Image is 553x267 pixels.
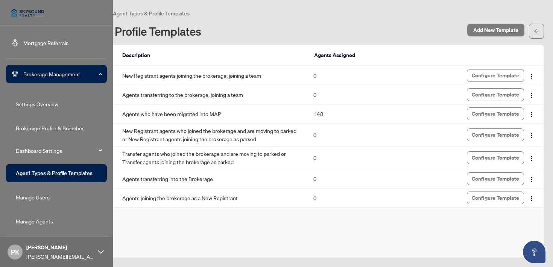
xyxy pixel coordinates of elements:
[16,125,85,131] a: Brokerage Profile & Branches
[307,146,403,169] td: 0
[467,172,524,185] button: Configure Template
[467,192,524,204] button: Configure Template
[307,104,403,124] td: 148
[472,108,519,120] span: Configure Template
[526,152,538,164] button: Logo
[39,25,201,37] h1: Agent Types & Profile Templates
[116,85,308,104] td: Agents transferring to the brokerage, joining a team
[16,194,50,201] a: Manage Users
[467,88,524,101] button: Configure Template
[307,66,403,85] td: 0
[526,108,538,120] button: Logo
[529,92,535,98] img: Logo
[23,70,102,78] span: Brokerage Management
[472,129,519,141] span: Configure Template
[16,101,58,107] a: Settings Overview
[467,107,524,120] button: Configure Template
[529,73,535,79] img: Logo
[529,133,535,139] img: Logo
[116,124,308,146] td: New Registrant agents who joined the brokerage and are moving to parked or New Registrant agents ...
[16,170,93,176] a: Agent Types & Profile Templates
[116,66,308,85] td: New Registrant agents joining the brokerage, joining a team
[472,69,519,81] span: Configure Template
[472,89,519,101] span: Configure Template
[116,189,308,208] td: Agents joining the brokerage as a New Registrant
[26,243,94,252] span: [PERSON_NAME]
[472,192,519,204] span: Configure Template
[467,151,524,164] button: Configure Template
[307,85,403,104] td: 0
[529,196,535,202] img: Logo
[472,173,519,185] span: Configure Template
[307,189,403,208] td: 0
[11,247,20,257] span: PK
[529,155,535,161] img: Logo
[526,89,538,101] button: Logo
[472,152,519,164] span: Configure Template
[308,45,404,66] th: Agents Assigned
[523,241,545,263] button: Open asap
[23,39,68,46] a: Mortgage Referrals
[529,112,535,118] img: Logo
[26,252,94,261] span: [PERSON_NAME][EMAIL_ADDRESS][DOMAIN_NAME]
[529,176,535,183] img: Logo
[526,69,538,81] button: Logo
[467,24,524,36] button: Add New Template
[116,45,308,66] th: Description
[526,192,538,204] button: Logo
[534,29,539,34] span: arrow-left
[526,173,538,185] button: Logo
[467,69,524,82] button: Configure Template
[116,146,308,169] td: Transfer agents who joined the brokerage and are moving to parked or Transfer agents joining the ...
[473,24,518,36] span: Add New Template
[116,169,308,189] td: Agents transferring into the Brokerage
[6,4,49,22] img: logo
[307,124,403,146] td: 0
[467,128,524,141] button: Configure Template
[113,10,190,17] span: Agent Types & Profile Templates
[16,147,62,154] a: Dashboard Settings
[16,218,53,225] a: Manage Agents
[307,169,403,189] td: 0
[526,129,538,141] button: Logo
[116,104,308,124] td: Agents who have been migrated into MAP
